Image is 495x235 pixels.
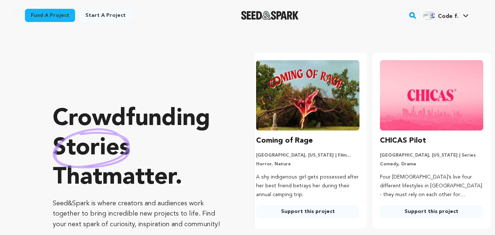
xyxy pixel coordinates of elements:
[241,11,299,20] img: Seed&Spark Logo Dark Mode
[102,166,175,190] span: matter
[53,104,226,192] p: Crowdfunding that .
[422,8,470,21] a: Code f.'s Profile
[25,9,75,22] a: Fund a project
[256,173,359,199] p: A shy indigenous girl gets possessed after her best friend betrays her during their annual campin...
[256,161,359,167] p: Horror, Nature
[380,135,426,147] h3: CHICAS Pilot
[80,9,132,22] a: Start a project
[256,205,359,218] a: Support this project
[241,11,299,20] a: Seed&Spark Homepage
[380,205,483,218] a: Support this project
[380,60,483,131] img: CHICAS Pilot image
[438,14,458,19] span: Code f.
[53,128,130,168] img: hand sketched image
[256,153,359,158] p: [GEOGRAPHIC_DATA], [US_STATE] | Film Short
[423,9,458,21] div: Code f.'s Profile
[53,198,226,230] p: Seed&Spark is where creators and audiences work together to bring incredible new projects to life...
[422,8,470,23] span: Code f.'s Profile
[380,173,483,199] p: Four [DEMOGRAPHIC_DATA]’s live four different lifestyles in [GEOGRAPHIC_DATA] - they must rely on...
[256,60,359,131] img: Coming of Rage image
[380,153,483,158] p: [GEOGRAPHIC_DATA], [US_STATE] | Series
[423,9,435,21] img: 3987adc4432d99a1.png
[380,161,483,167] p: Comedy, Drama
[256,135,313,147] h3: Coming of Rage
